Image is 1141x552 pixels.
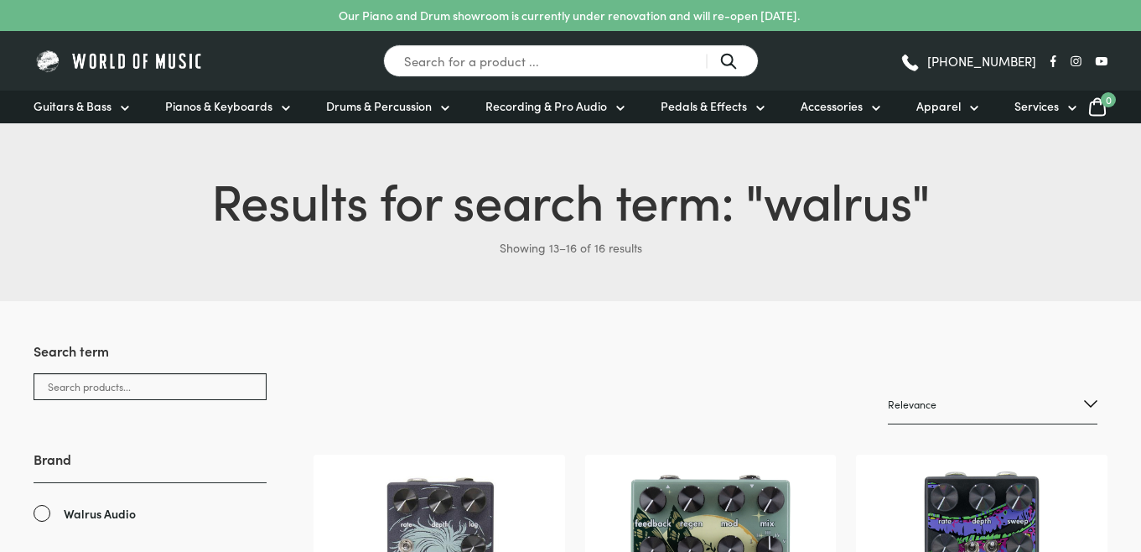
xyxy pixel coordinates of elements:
[801,97,863,115] span: Accessories
[64,504,136,523] span: Walrus Audio
[34,373,267,400] input: Search products...
[661,97,747,115] span: Pedals & Effects
[34,164,1107,234] h1: Results for search term: " "
[485,97,607,115] span: Recording & Pro Audio
[339,7,800,24] p: Our Piano and Drum showroom is currently under renovation and will re-open [DATE].
[1014,97,1059,115] span: Services
[34,341,267,373] h3: Search term
[1101,92,1116,107] span: 0
[34,450,267,523] div: Brand
[165,97,272,115] span: Pianos & Keyboards
[34,504,267,523] a: Walrus Audio
[34,234,1107,261] p: Showing 13–16 of 16 results
[900,49,1036,74] a: [PHONE_NUMBER]
[927,55,1036,67] span: [PHONE_NUMBER]
[34,48,205,74] img: World of Music
[764,164,911,234] span: walrus
[34,450,267,482] h3: Brand
[326,97,432,115] span: Drums & Percussion
[898,367,1141,552] iframe: Chat with our support team
[383,44,759,77] input: Search for a product ...
[888,385,1097,424] select: Shop order
[34,97,112,115] span: Guitars & Bass
[916,97,961,115] span: Apparel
